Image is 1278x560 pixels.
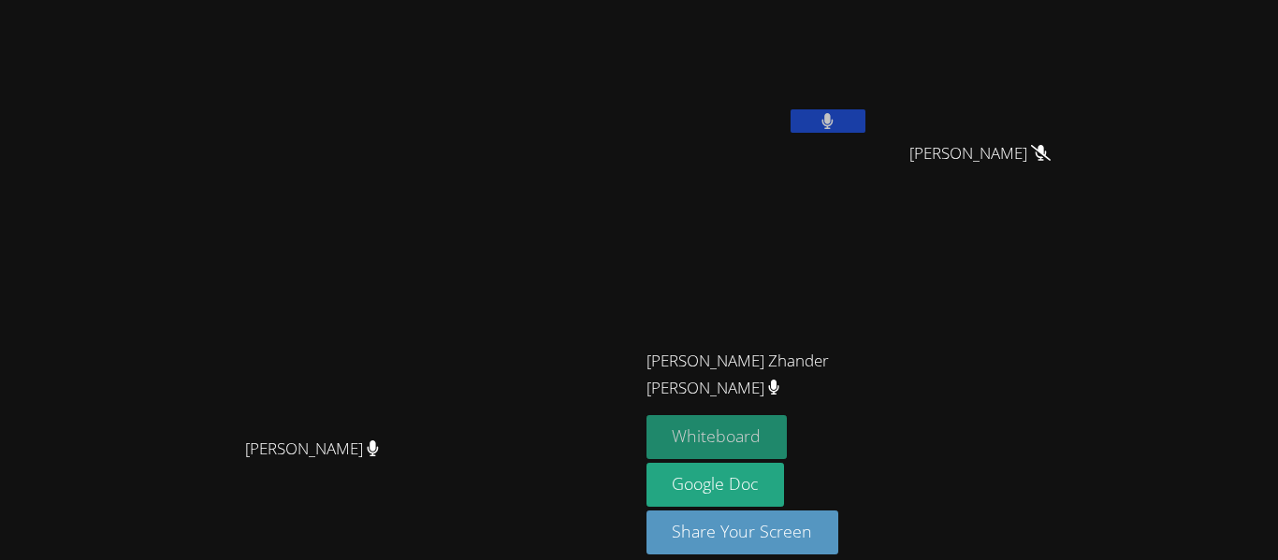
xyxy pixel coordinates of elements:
[909,140,1051,167] span: [PERSON_NAME]
[646,348,854,402] span: [PERSON_NAME] Zhander [PERSON_NAME]
[646,510,839,554] button: Share Your Screen
[646,463,785,507] a: Google Doc
[245,436,379,463] span: [PERSON_NAME]
[646,415,788,459] button: Whiteboard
